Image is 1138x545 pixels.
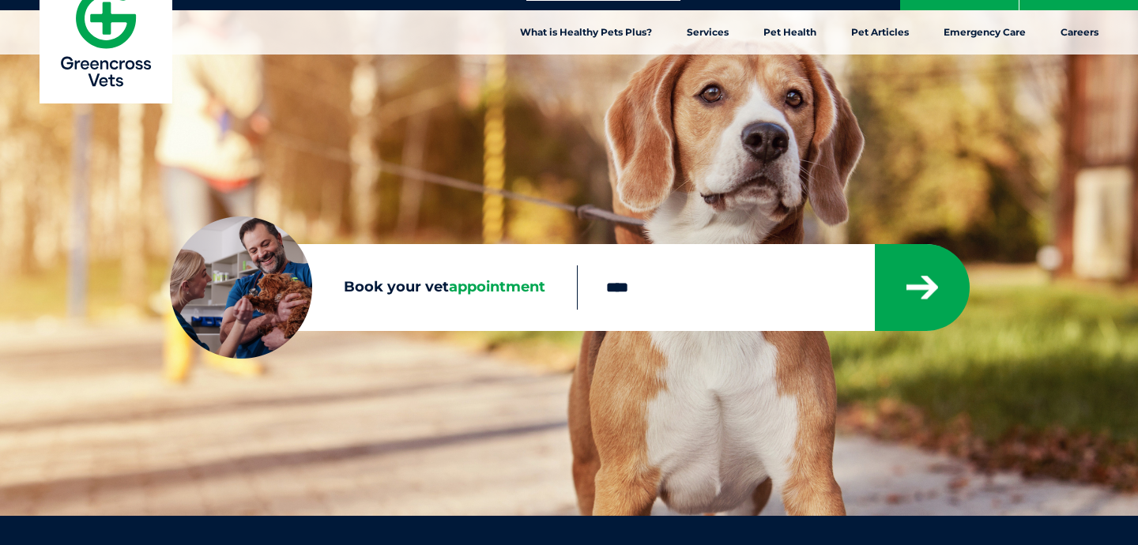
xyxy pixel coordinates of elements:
[1043,10,1116,54] a: Careers
[669,10,746,54] a: Services
[170,276,577,299] label: Book your vet
[746,10,834,54] a: Pet Health
[503,10,669,54] a: What is Healthy Pets Plus?
[834,10,926,54] a: Pet Articles
[926,10,1043,54] a: Emergency Care
[449,278,545,295] span: appointment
